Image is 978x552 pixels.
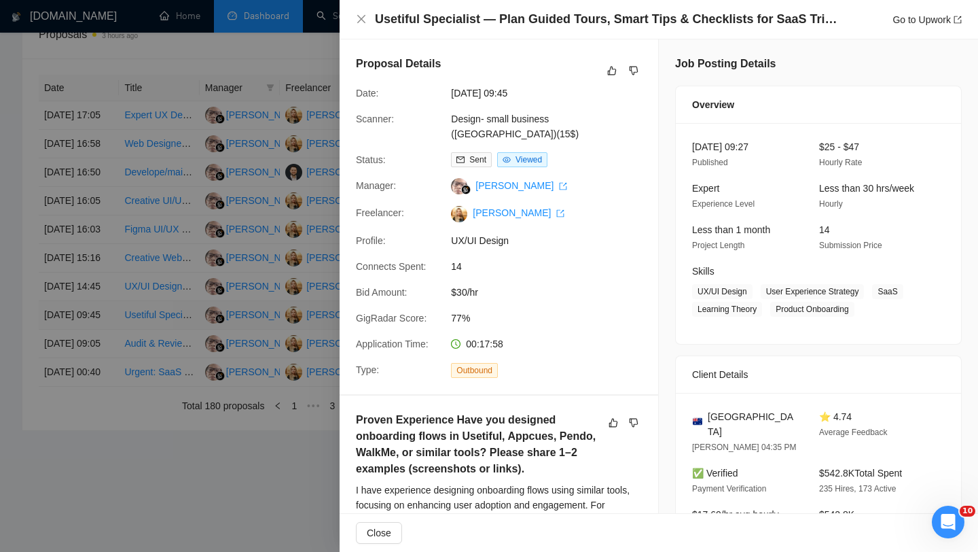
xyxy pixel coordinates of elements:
[356,154,386,165] span: Status:
[693,417,702,426] img: 🇦🇺
[692,302,762,317] span: Learning Theory
[761,284,865,299] span: User Experience Strategy
[356,235,386,246] span: Profile:
[605,415,621,431] button: like
[692,266,714,277] span: Skills
[475,180,567,191] a: [PERSON_NAME] export
[819,224,830,235] span: 14
[356,180,396,191] span: Manager:
[451,114,579,139] a: Design- small business ([GEOGRAPHIC_DATA])(15$)
[461,185,471,194] img: gigradar-bm.png
[692,97,734,112] span: Overview
[819,141,859,152] span: $25 - $47
[456,156,465,164] span: mail
[356,287,407,298] span: Bid Amount:
[356,207,404,218] span: Freelancer:
[367,525,391,540] span: Close
[503,156,511,164] span: eye
[692,183,719,194] span: Expert
[609,417,618,428] span: like
[356,88,378,99] span: Date:
[954,16,962,24] span: export
[692,224,770,235] span: Less than 1 month
[451,339,460,349] span: clock-circle
[692,468,738,479] span: ✅ Verified
[451,86,655,101] span: [DATE] 09:45
[692,284,753,299] span: UX/UI Design
[960,506,975,517] span: 10
[356,313,427,324] span: GigRadar Score:
[607,65,617,76] span: like
[451,206,467,222] img: c1VvKIttGVViXNJL2ESZaUf3zaf4LsFQKa-J0jOo-moCuMrl1Xwh1qxgsHaISjvPQe
[892,14,962,25] a: Go to Upworkexport
[626,415,642,431] button: dislike
[692,509,779,535] span: $17.60/hr avg hourly rate paid
[356,14,367,24] span: close
[819,158,862,167] span: Hourly Rate
[819,468,902,479] span: $542.8K Total Spent
[451,285,655,300] span: $30/hr
[819,183,914,194] span: Less than 30 hrs/week
[932,506,964,538] iframe: Intercom live chat
[692,199,755,209] span: Experience Level
[356,364,379,375] span: Type:
[356,56,441,72] h5: Proposal Details
[466,339,503,349] span: 00:17:58
[356,261,427,272] span: Connects Spent:
[559,182,567,190] span: export
[451,233,655,248] span: UX/UI Design
[473,207,564,218] a: [PERSON_NAME] export
[356,14,367,25] button: Close
[770,302,854,317] span: Product Onboarding
[692,356,945,393] div: Client Details
[515,155,542,165] span: Viewed
[819,484,896,494] span: 235 Hires, 173 Active
[356,114,394,124] span: Scanner:
[675,56,776,72] h5: Job Posting Details
[692,443,796,452] span: [PERSON_NAME] 04:35 PM
[819,199,843,209] span: Hourly
[708,409,797,439] span: [GEOGRAPHIC_DATA]
[692,484,766,494] span: Payment Verification
[451,311,655,326] span: 77%
[692,241,744,250] span: Project Length
[356,412,599,477] h5: Proven Experience Have you designed onboarding flows in Usetiful, Appcues, Pendo, WalkMe, or simi...
[819,509,854,520] span: $542.8K
[692,141,748,152] span: [DATE] 09:27
[451,259,655,274] span: 14
[375,11,844,28] h4: Usetiful Specialist — Plan Guided Tours, Smart Tips & Checklists for SaaS Trial Onboarding (Spinify)
[819,428,888,437] span: Average Feedback
[556,209,564,218] span: export
[469,155,486,165] span: Sent
[356,339,429,349] span: Application Time:
[819,411,852,422] span: ⭐ 4.74
[872,284,903,299] span: SaaS
[629,65,638,76] span: dislike
[692,158,728,167] span: Published
[356,522,402,544] button: Close
[626,63,642,79] button: dislike
[629,417,638,428] span: dislike
[604,63,620,79] button: like
[819,241,882,250] span: Submission Price
[451,363,498,378] span: Outbound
